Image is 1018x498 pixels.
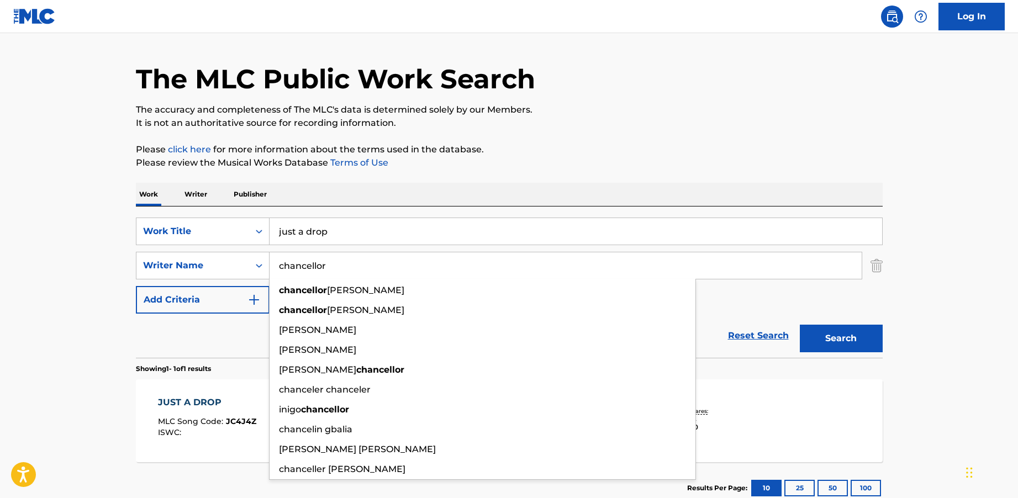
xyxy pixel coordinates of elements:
form: Search Form [136,218,883,358]
p: The accuracy and completeness of The MLC's data is determined solely by our Members. [136,103,883,116]
strong: chancellor [279,305,327,315]
a: JUST A DROPMLC Song Code:JC4J4ZISWC:Writers (1)[PERSON_NAME] [PERSON_NAME]Recording Artists (0)To... [136,379,883,462]
img: Delete Criterion [871,252,883,279]
p: Please review the Musical Works Database [136,156,883,169]
p: Please for more information about the terms used in the database. [136,143,883,156]
a: Reset Search [722,324,794,348]
span: chanceller [PERSON_NAME] [279,464,405,474]
p: It is not an authoritative source for recording information. [136,116,883,130]
span: ISWC : [158,427,184,437]
a: Public Search [881,6,903,28]
p: Publisher [230,183,270,206]
p: Results Per Page: [687,483,750,493]
div: Help [910,6,932,28]
span: [PERSON_NAME] [327,305,404,315]
a: Log In [938,3,1005,30]
span: [PERSON_NAME] [279,325,356,335]
div: Writer Name [143,259,242,272]
p: Writer [181,183,210,206]
button: 50 [817,480,848,496]
span: JC4J4Z [226,416,256,426]
strong: chancellor [279,285,327,295]
div: Drag [966,456,973,489]
span: [PERSON_NAME] [279,364,356,375]
button: 25 [784,480,815,496]
button: Add Criteria [136,286,270,314]
p: Work [136,183,161,206]
span: [PERSON_NAME] [PERSON_NAME] [279,444,436,454]
a: click here [168,144,211,155]
button: Search [800,325,883,352]
iframe: Chat Widget [963,445,1018,498]
strong: chancellor [356,364,404,375]
span: [PERSON_NAME] [327,285,404,295]
a: Terms of Use [328,157,388,168]
button: 10 [751,480,782,496]
p: Showing 1 - 1 of 1 results [136,364,211,374]
img: help [914,10,927,23]
div: JUST A DROP [158,396,256,409]
strong: chancellor [301,404,349,415]
div: Work Title [143,225,242,238]
span: chanceler chanceler [279,384,371,395]
span: chancelin gbalia [279,424,352,435]
img: 9d2ae6d4665cec9f34b9.svg [247,293,261,306]
button: 100 [851,480,881,496]
img: MLC Logo [13,8,56,24]
span: [PERSON_NAME] [279,345,356,355]
span: inigo [279,404,301,415]
span: MLC Song Code : [158,416,226,426]
h1: The MLC Public Work Search [136,62,535,96]
img: search [885,10,899,23]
